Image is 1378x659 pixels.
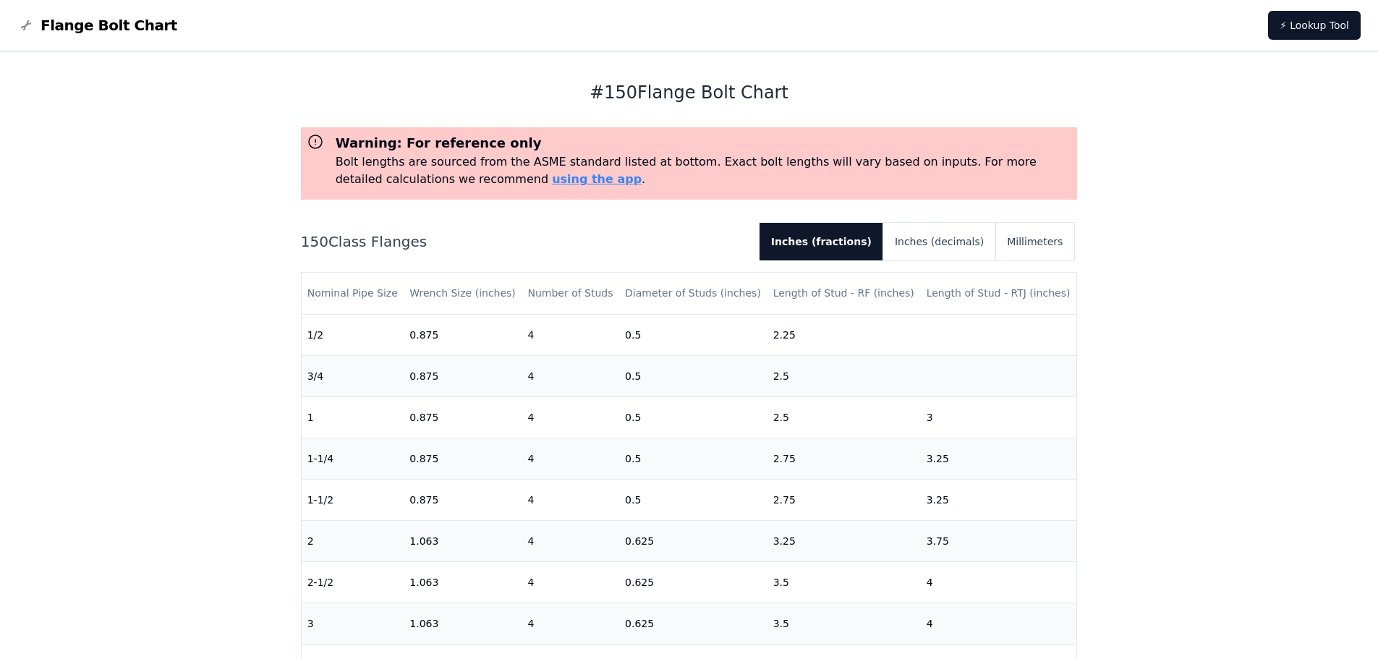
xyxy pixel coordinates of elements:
[995,223,1074,260] button: Millimeters
[619,479,767,520] td: 0.5
[767,355,921,396] td: 2.5
[404,314,522,355] td: 0.875
[619,438,767,479] td: 0.5
[404,520,522,561] td: 1.063
[760,223,883,260] button: Inches (fractions)
[619,273,767,314] th: Diameter of Studs (inches)
[767,314,921,355] td: 2.25
[522,561,619,603] td: 4
[404,396,522,438] td: 0.875
[404,479,522,520] td: 0.875
[522,273,619,314] th: Number of Studs
[302,520,404,561] td: 2
[921,273,1077,314] th: Length of Stud - RTJ (inches)
[302,603,404,644] td: 3
[522,355,619,396] td: 4
[921,438,1077,479] td: 3.25
[302,438,404,479] td: 1-1/4
[404,561,522,603] td: 1.063
[767,438,921,479] td: 2.75
[619,561,767,603] td: 0.625
[767,603,921,644] td: 3.5
[767,479,921,520] td: 2.75
[301,231,748,252] h2: 150 Class Flanges
[921,603,1077,644] td: 4
[767,273,921,314] th: Length of Stud - RF (inches)
[921,561,1077,603] td: 4
[921,520,1077,561] td: 3.75
[17,15,177,35] a: Flange Bolt Chart LogoFlange Bolt Chart
[767,561,921,603] td: 3.5
[522,520,619,561] td: 4
[522,438,619,479] td: 4
[404,273,522,314] th: Wrench Size (inches)
[336,153,1072,188] p: Bolt lengths are sourced from the ASME standard listed at bottom. Exact bolt lengths will vary ba...
[767,396,921,438] td: 2.5
[619,314,767,355] td: 0.5
[619,355,767,396] td: 0.5
[302,314,404,355] td: 1/2
[302,479,404,520] td: 1-1/2
[302,273,404,314] th: Nominal Pipe Size
[41,15,177,35] span: Flange Bolt Chart
[767,520,921,561] td: 3.25
[17,17,35,34] img: Flange Bolt Chart Logo
[404,603,522,644] td: 1.063
[404,355,522,396] td: 0.875
[619,520,767,561] td: 0.625
[522,314,619,355] td: 4
[552,172,642,186] a: using the app
[921,479,1077,520] td: 3.25
[1268,11,1361,40] a: ⚡ Lookup Tool
[522,603,619,644] td: 4
[619,603,767,644] td: 0.625
[619,396,767,438] td: 0.5
[336,133,1072,153] h3: Warning: For reference only
[921,396,1077,438] td: 3
[522,479,619,520] td: 4
[302,561,404,603] td: 2-1/2
[301,81,1078,104] h1: # 150 Flange Bolt Chart
[302,396,404,438] td: 1
[404,438,522,479] td: 0.875
[302,355,404,396] td: 3/4
[522,396,619,438] td: 4
[883,223,995,260] button: Inches (decimals)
